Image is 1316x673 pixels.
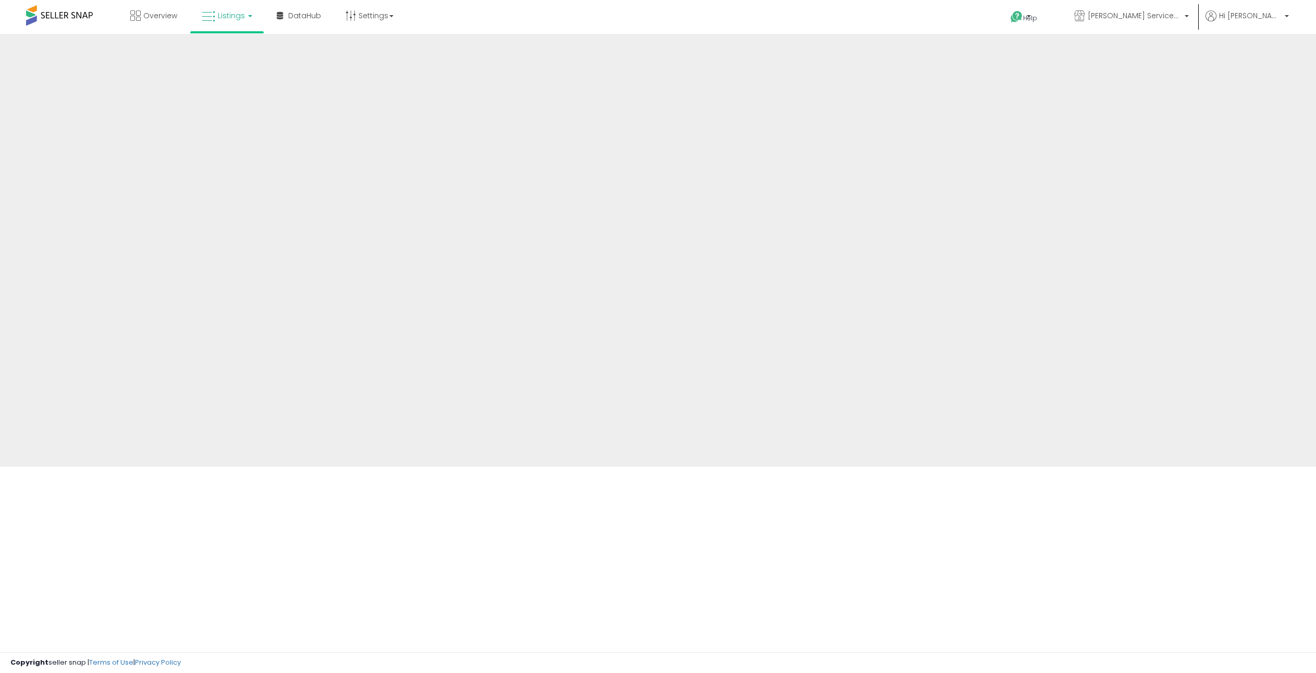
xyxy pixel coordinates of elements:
[1002,3,1057,34] a: Help
[1088,10,1182,21] span: [PERSON_NAME] Services LLC
[1206,10,1289,34] a: Hi [PERSON_NAME]
[143,10,177,21] span: Overview
[218,10,245,21] span: Listings
[1219,10,1282,21] span: Hi [PERSON_NAME]
[288,10,321,21] span: DataHub
[1010,10,1023,23] i: Get Help
[1023,14,1037,22] span: Help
